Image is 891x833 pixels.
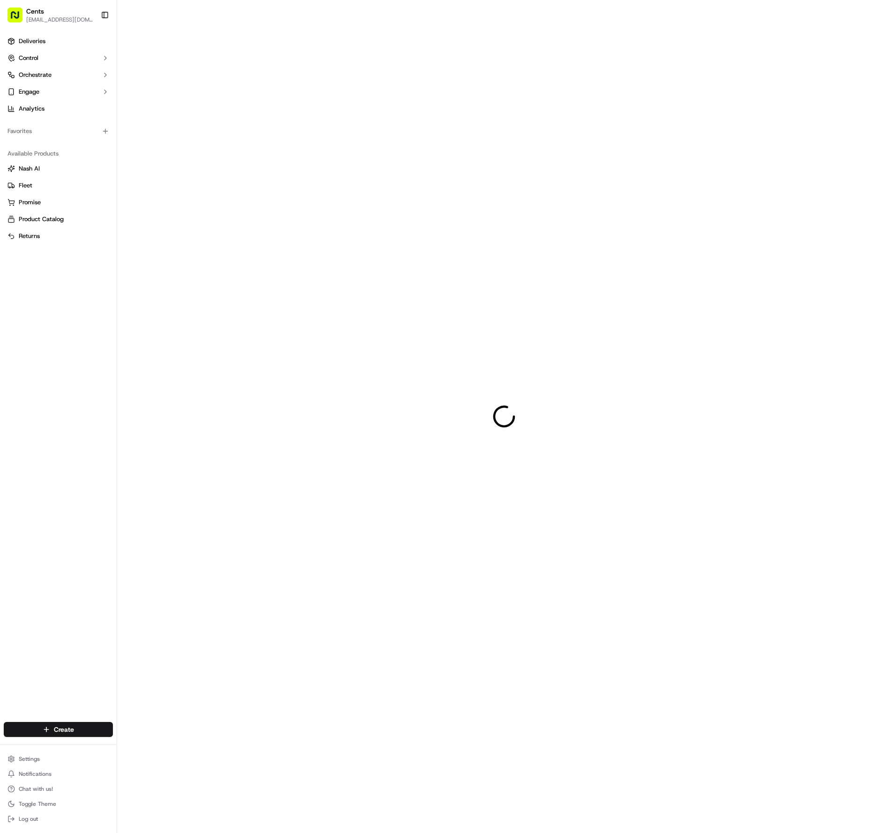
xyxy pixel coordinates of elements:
button: Notifications [4,767,113,781]
button: Chat with us! [4,782,113,796]
a: Promise [7,198,109,207]
button: Product Catalog [4,212,113,227]
span: Returns [19,232,40,240]
button: Nash AI [4,161,113,176]
span: Product Catalog [19,215,64,223]
button: Orchestrate [4,67,113,82]
button: Cents[EMAIL_ADDRESS][DOMAIN_NAME] [4,4,97,26]
a: Product Catalog [7,215,109,223]
span: Chat with us! [19,785,53,793]
span: Log out [19,815,38,823]
a: Deliveries [4,34,113,49]
button: Engage [4,84,113,99]
span: Notifications [19,770,52,778]
button: Cents [26,7,44,16]
span: Fleet [19,181,32,190]
span: Toggle Theme [19,800,56,808]
a: Fleet [7,181,109,190]
span: Create [54,725,74,734]
span: Promise [19,198,41,207]
span: Orchestrate [19,71,52,79]
button: Toggle Theme [4,797,113,811]
span: Engage [19,88,39,96]
button: Create [4,722,113,737]
a: Nash AI [7,164,109,173]
button: Returns [4,229,113,244]
button: [EMAIL_ADDRESS][DOMAIN_NAME] [26,16,93,23]
button: Log out [4,812,113,826]
span: Deliveries [19,37,45,45]
span: Settings [19,755,40,763]
span: Nash AI [19,164,40,173]
button: Settings [4,752,113,766]
button: Promise [4,195,113,210]
div: Favorites [4,124,113,139]
span: Control [19,54,38,62]
button: Control [4,51,113,66]
a: Analytics [4,101,113,116]
button: Fleet [4,178,113,193]
a: Returns [7,232,109,240]
div: Available Products [4,146,113,161]
span: Analytics [19,104,45,113]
